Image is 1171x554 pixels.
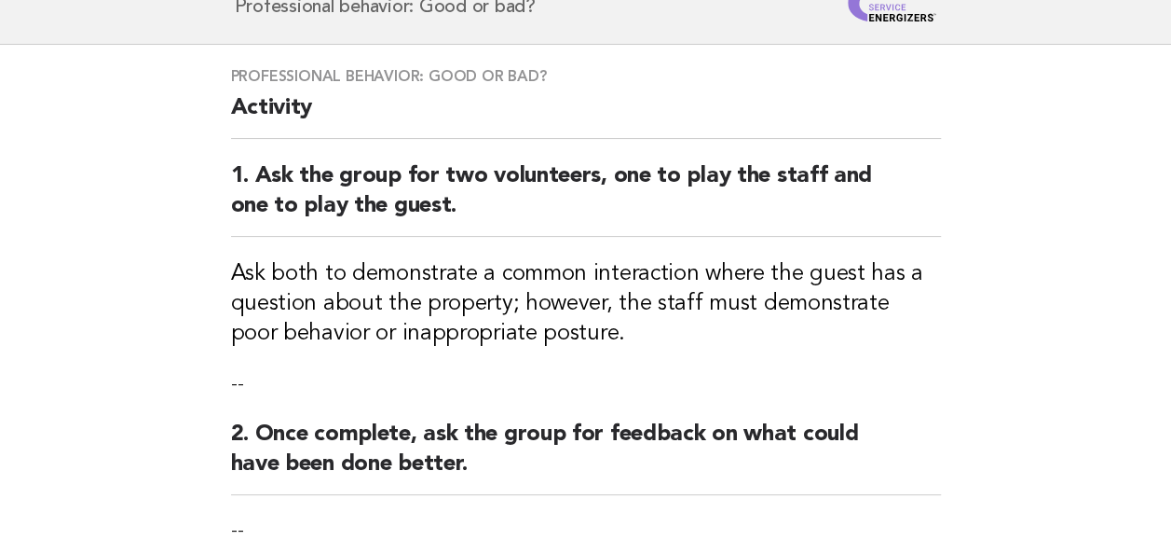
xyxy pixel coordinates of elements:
h2: Activity [231,93,941,139]
h3: Professional behavior: Good or bad? [231,67,941,86]
h2: 2. Once complete, ask the group for feedback on what could have been done better. [231,420,941,495]
p: -- [231,371,941,397]
p: -- [231,518,941,544]
h3: Ask both to demonstrate a common interaction where the guest has a question about the property; h... [231,259,941,349]
h2: 1. Ask the group for two volunteers, one to play the staff and one to play the guest. [231,161,941,237]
